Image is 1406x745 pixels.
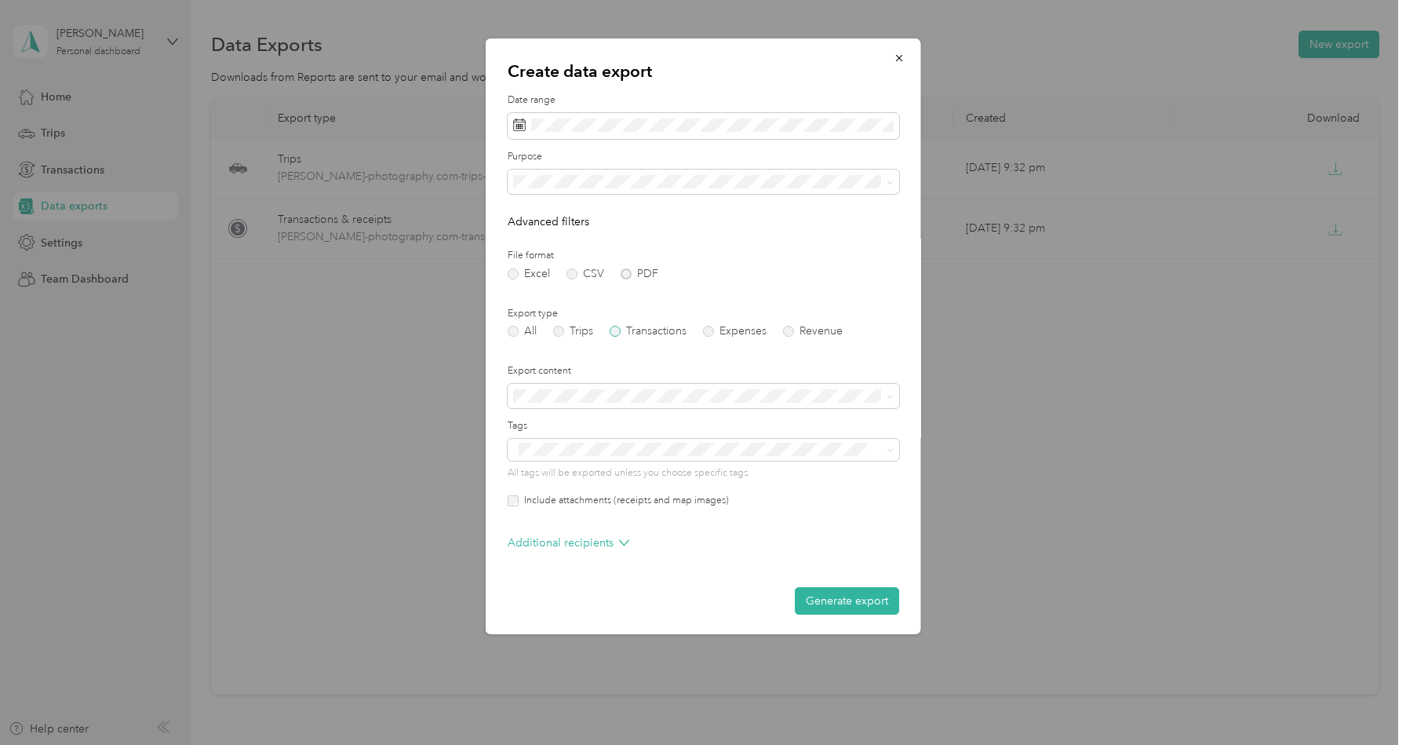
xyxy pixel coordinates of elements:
[508,93,899,108] label: Date range
[553,326,593,337] label: Trips
[703,326,767,337] label: Expenses
[519,494,729,508] label: Include attachments (receipts and map images)
[508,60,899,82] p: Create data export
[783,326,843,337] label: Revenue
[508,307,899,321] label: Export type
[621,268,658,279] label: PDF
[508,364,899,378] label: Export content
[508,150,899,164] label: Purpose
[508,249,899,263] label: File format
[508,214,899,230] p: Advanced filters
[795,587,899,615] button: Generate export
[508,535,629,551] p: Additional recipients
[508,419,899,433] label: Tags
[610,326,687,337] label: Transactions
[508,466,899,480] p: All tags will be exported unless you choose specific tags.
[508,268,550,279] label: Excel
[508,326,537,337] label: All
[1318,657,1406,745] iframe: Everlance-gr Chat Button Frame
[566,268,604,279] label: CSV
